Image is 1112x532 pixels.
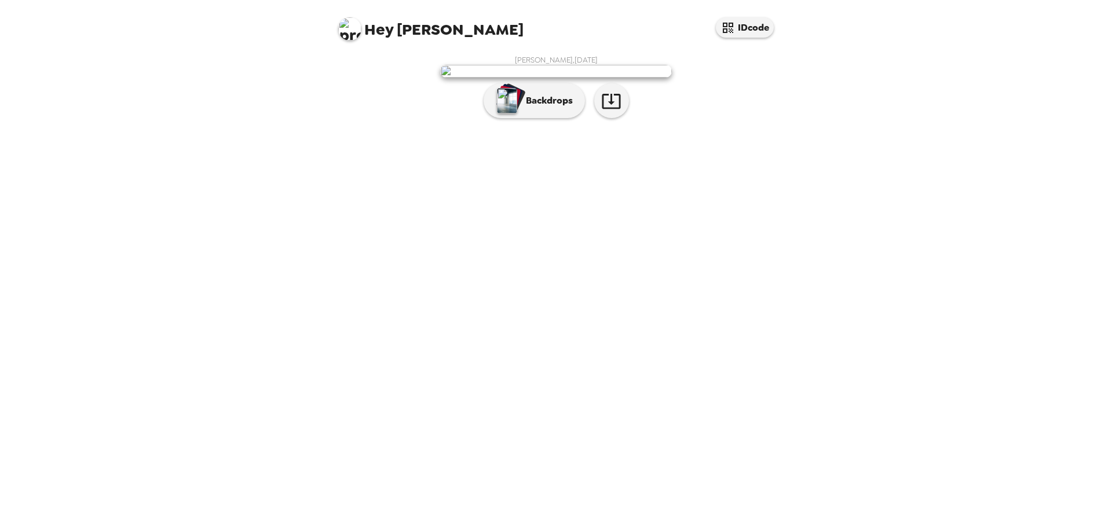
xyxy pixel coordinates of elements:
span: [PERSON_NAME] [338,12,524,38]
img: user [440,65,672,78]
button: IDcode [716,17,774,38]
span: [PERSON_NAME] , [DATE] [515,55,598,65]
img: profile pic [338,17,361,41]
span: Hey [364,19,393,40]
button: Backdrops [484,83,585,118]
p: Backdrops [520,94,573,108]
